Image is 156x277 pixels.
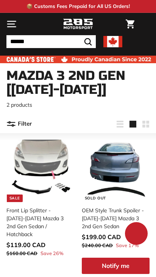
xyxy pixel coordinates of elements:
[84,140,147,202] img: 2010 mazda 3 spoiler
[6,69,150,97] h1: Mazda 3 2nd Gen [[DATE]-[DATE]]
[6,207,70,238] div: Front Lip Splitter - [DATE]-[DATE] Mazda 3 2nd Gen Sedan / Hatchback
[82,233,121,241] span: $199.00 CAD
[6,250,37,256] span: $160.00 CAD
[82,258,150,274] button: Notify me
[63,18,93,31] img: Logo_285_Motorsport_areodynamics_components
[6,137,74,262] a: Sale 2010 mazdaspeed3 front lip Front Lip Splitter - [DATE]-[DATE] Mazda 3 2nd Gen Sedan / Hatchb...
[6,241,45,249] span: $119.00 CAD
[82,137,150,254] a: Sold Out 2010 mazda 3 spoiler OEM Style Trunk Spoiler - [DATE]-[DATE] Mazda 3 2nd Gen Sedan Save 17%
[116,242,139,249] span: Save 17%
[122,13,138,35] a: Cart
[41,250,64,257] span: Save 26%
[7,195,23,202] div: Sale
[9,140,72,202] img: 2010 mazdaspeed3 front lip
[82,195,109,202] div: Sold Out
[123,222,150,247] inbox-online-store-chat: Shopify online store chat
[82,207,145,230] div: OEM Style Trunk Spoiler - [DATE]-[DATE] Mazda 3 2nd Gen Sedan
[6,35,96,48] input: Search
[27,3,130,10] p: 📦 Customs Fees Prepaid for All US Orders!
[6,101,150,109] p: 2 products
[6,115,32,133] button: Filter
[82,242,113,248] span: $240.00 CAD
